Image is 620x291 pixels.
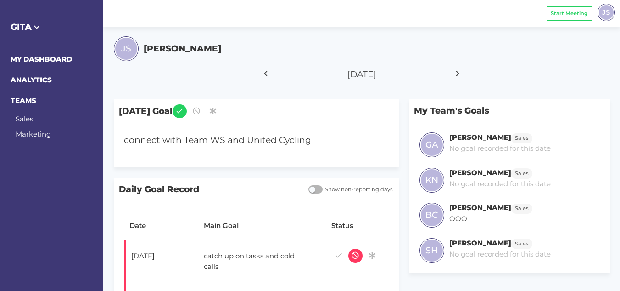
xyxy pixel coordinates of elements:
span: Sales [515,170,528,177]
a: Sales [511,168,532,177]
h6: [PERSON_NAME] [449,133,511,142]
p: No goal recorded for this date [449,143,551,154]
span: Sales [515,205,528,212]
p: No goal recorded for this date [449,179,551,189]
span: SH [425,244,438,257]
span: Start Meeting [551,10,588,17]
a: Sales [511,133,532,142]
div: catch up on tasks and cold calls [199,246,316,277]
span: Show non-reporting days. [323,186,394,194]
p: No goal recorded for this date [449,249,551,260]
a: ANALYTICS [11,75,52,84]
span: Sales [515,134,528,142]
span: GA [425,138,438,151]
span: BC [425,209,438,222]
button: Start Meeting [547,6,592,21]
h6: [PERSON_NAME] [449,168,511,177]
a: MY DASHBOARD [11,55,72,63]
span: Daily Goal Record [114,178,303,201]
h5: GITA [11,21,93,34]
a: Sales [511,203,532,212]
span: [DATE] [347,69,376,80]
a: Sales [16,114,33,123]
a: Marketing [16,130,51,138]
span: Sales [515,240,528,248]
div: Date [129,221,194,231]
span: JS [121,42,131,55]
div: Main Goal [204,221,321,231]
span: [DATE] Goal [114,99,399,123]
h6: [PERSON_NAME] [449,239,511,247]
span: KN [425,174,438,187]
span: JS [602,7,610,17]
p: My Team's Goals [409,99,609,122]
div: JS [598,4,615,21]
div: Status [331,221,383,231]
div: connect with Team WS and United Cycling [119,129,371,152]
h6: [PERSON_NAME] [449,203,511,212]
h5: [PERSON_NAME] [144,42,221,55]
h6: TEAMS [11,96,93,106]
a: Sales [511,239,532,247]
p: OOO [449,214,532,224]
